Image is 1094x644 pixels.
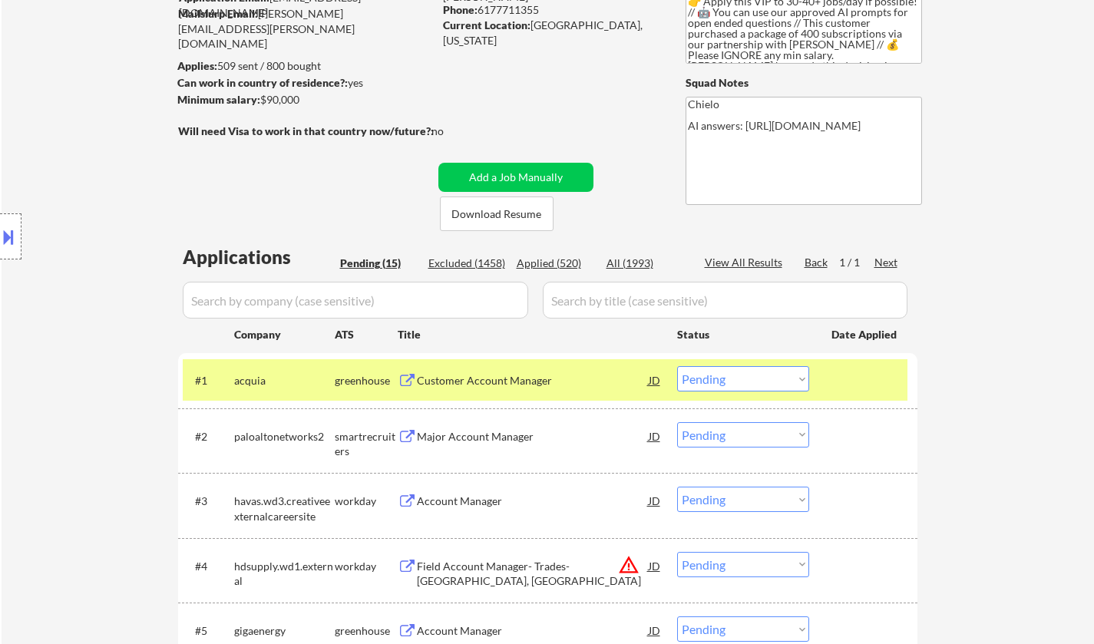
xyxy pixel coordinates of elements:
[177,75,428,91] div: yes
[195,559,222,574] div: #4
[517,256,593,271] div: Applied (520)
[177,58,433,74] div: 509 sent / 800 bought
[677,320,809,348] div: Status
[443,18,530,31] strong: Current Location:
[443,3,478,16] strong: Phone:
[335,373,398,388] div: greenhouse
[647,552,663,580] div: JD
[234,559,335,589] div: hdsupply.wd1.external
[417,429,649,444] div: Major Account Manager
[177,59,217,72] strong: Applies:
[417,373,649,388] div: Customer Account Manager
[234,327,335,342] div: Company
[335,559,398,574] div: workday
[335,327,398,342] div: ATS
[543,282,907,319] input: Search by title (case sensitive)
[839,255,874,270] div: 1 / 1
[234,429,335,444] div: paloaltonetworks2
[428,256,505,271] div: Excluded (1458)
[874,255,899,270] div: Next
[647,422,663,450] div: JD
[618,554,640,576] button: warning_amber
[705,255,787,270] div: View All Results
[647,487,663,514] div: JD
[177,92,433,107] div: $90,000
[417,494,649,509] div: Account Manager
[398,327,663,342] div: Title
[178,124,434,137] strong: Will need Visa to work in that country now/future?:
[195,429,222,444] div: #2
[647,616,663,644] div: JD
[234,494,335,523] div: havas.wd3.creativeexternalcareersite
[606,256,683,271] div: All (1993)
[195,623,222,639] div: #5
[183,282,528,319] input: Search by company (case sensitive)
[417,623,649,639] div: Account Manager
[647,366,663,394] div: JD
[335,429,398,459] div: smartrecruiters
[335,494,398,509] div: workday
[178,6,433,51] div: [PERSON_NAME][EMAIL_ADDRESS][PERSON_NAME][DOMAIN_NAME]
[431,124,475,139] div: no
[234,623,335,639] div: gigaenergy
[178,7,258,20] strong: Mailslurp Email:
[335,623,398,639] div: greenhouse
[234,373,335,388] div: acquia
[443,2,660,18] div: 6177711355
[417,559,649,589] div: Field Account Manager- Trades- [GEOGRAPHIC_DATA], [GEOGRAPHIC_DATA]
[177,93,260,106] strong: Minimum salary:
[195,494,222,509] div: #3
[831,327,899,342] div: Date Applied
[340,256,417,271] div: Pending (15)
[686,75,922,91] div: Squad Notes
[177,76,348,89] strong: Can work in country of residence?:
[440,197,554,231] button: Download Resume
[195,373,222,388] div: #1
[805,255,829,270] div: Back
[443,18,660,48] div: [GEOGRAPHIC_DATA], [US_STATE]
[438,163,593,192] button: Add a Job Manually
